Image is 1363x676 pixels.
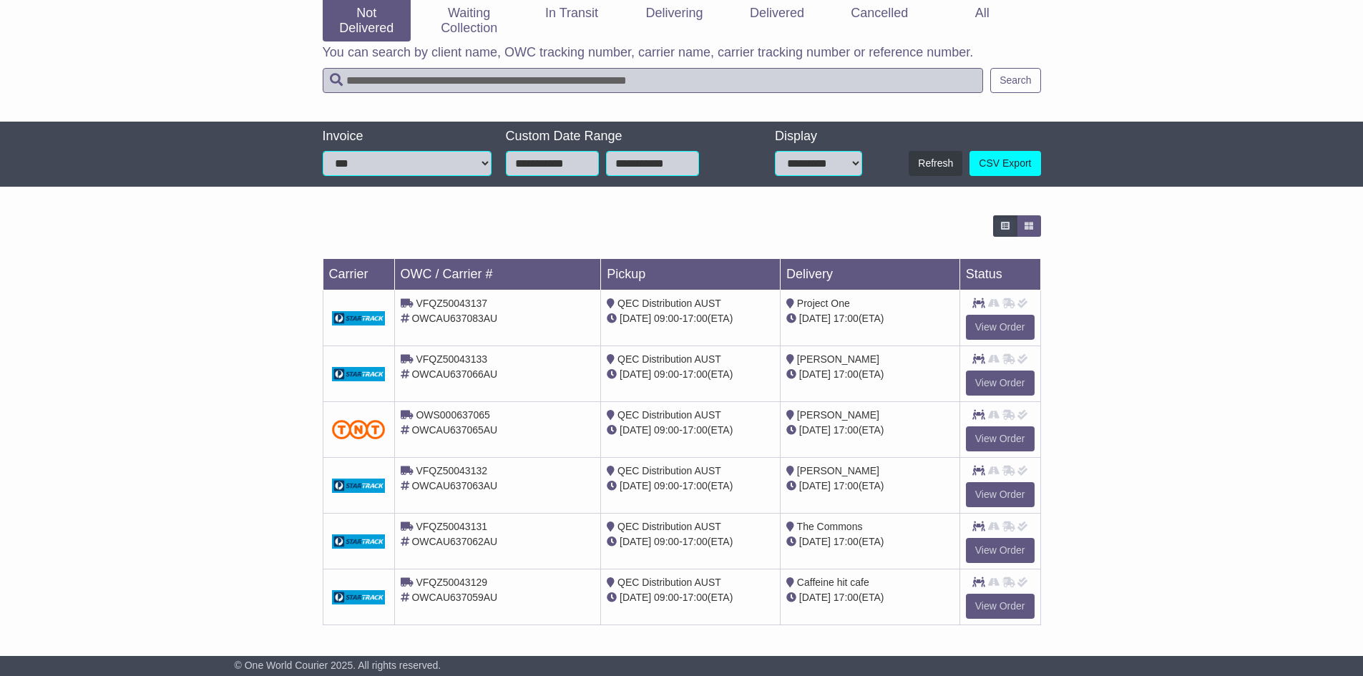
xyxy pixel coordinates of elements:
[683,536,708,547] span: 17:00
[966,538,1035,563] a: View Order
[607,534,774,549] div: - (ETA)
[235,660,441,671] span: © One World Courier 2025. All rights reserved.
[654,536,679,547] span: 09:00
[966,594,1035,619] a: View Order
[416,465,487,476] span: VFQZ50043132
[617,465,721,476] span: QEC Distribution AUST
[786,311,954,326] div: (ETA)
[786,479,954,494] div: (ETA)
[323,45,1041,61] p: You can search by client name, OWC tracking number, carrier name, carrier tracking number or refe...
[617,409,721,421] span: QEC Distribution AUST
[654,313,679,324] span: 09:00
[607,590,774,605] div: - (ETA)
[834,536,859,547] span: 17:00
[966,482,1035,507] a: View Order
[797,577,869,588] span: Caffeine hit cafe
[620,313,651,324] span: [DATE]
[834,480,859,491] span: 17:00
[654,368,679,380] span: 09:00
[780,259,959,290] td: Delivery
[607,423,774,438] div: - (ETA)
[411,480,497,491] span: OWCAU637063AU
[775,129,862,144] div: Display
[990,68,1040,93] button: Search
[332,479,386,493] img: GetCarrierServiceDarkLogo
[654,480,679,491] span: 09:00
[834,368,859,380] span: 17:00
[617,521,721,532] span: QEC Distribution AUST
[797,409,879,421] span: [PERSON_NAME]
[799,592,831,603] span: [DATE]
[909,151,962,176] button: Refresh
[332,367,386,381] img: GetCarrierServiceDarkLogo
[786,534,954,549] div: (ETA)
[620,424,651,436] span: [DATE]
[411,313,497,324] span: OWCAU637083AU
[323,259,394,290] td: Carrier
[799,313,831,324] span: [DATE]
[683,592,708,603] span: 17:00
[797,521,863,532] span: The Commons
[966,426,1035,451] a: View Order
[416,298,487,309] span: VFQZ50043137
[617,353,721,365] span: QEC Distribution AUST
[683,424,708,436] span: 17:00
[959,259,1040,290] td: Status
[617,577,721,588] span: QEC Distribution AUST
[332,590,386,604] img: GetCarrierServiceDarkLogo
[411,536,497,547] span: OWCAU637062AU
[799,536,831,547] span: [DATE]
[797,465,879,476] span: [PERSON_NAME]
[966,315,1035,340] a: View Order
[617,298,721,309] span: QEC Distribution AUST
[607,479,774,494] div: - (ETA)
[411,424,497,436] span: OWCAU637065AU
[683,313,708,324] span: 17:00
[786,590,954,605] div: (ETA)
[411,368,497,380] span: OWCAU637066AU
[797,353,879,365] span: [PERSON_NAME]
[620,592,651,603] span: [DATE]
[799,368,831,380] span: [DATE]
[601,259,781,290] td: Pickup
[416,353,487,365] span: VFQZ50043133
[332,534,386,549] img: GetCarrierServiceDarkLogo
[799,480,831,491] span: [DATE]
[607,367,774,382] div: - (ETA)
[969,151,1040,176] a: CSV Export
[620,368,651,380] span: [DATE]
[683,480,708,491] span: 17:00
[394,259,601,290] td: OWC / Carrier #
[799,424,831,436] span: [DATE]
[332,420,386,439] img: TNT_Domestic.png
[620,536,651,547] span: [DATE]
[834,313,859,324] span: 17:00
[323,129,492,144] div: Invoice
[966,371,1035,396] a: View Order
[416,521,487,532] span: VFQZ50043131
[654,592,679,603] span: 09:00
[797,298,850,309] span: Project One
[834,424,859,436] span: 17:00
[786,367,954,382] div: (ETA)
[654,424,679,436] span: 09:00
[416,577,487,588] span: VFQZ50043129
[683,368,708,380] span: 17:00
[411,592,497,603] span: OWCAU637059AU
[332,311,386,325] img: GetCarrierServiceDarkLogo
[506,129,736,144] div: Custom Date Range
[620,480,651,491] span: [DATE]
[416,409,490,421] span: OWS000637065
[607,311,774,326] div: - (ETA)
[786,423,954,438] div: (ETA)
[834,592,859,603] span: 17:00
